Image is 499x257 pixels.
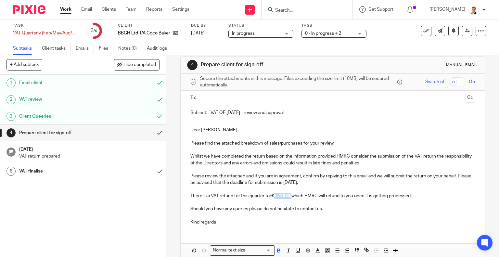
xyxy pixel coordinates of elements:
[91,27,97,34] div: 3
[446,62,478,68] div: Manual email
[118,30,170,36] p: BBGH Ltd T/A Coco Bakery
[172,6,189,13] a: Settings
[368,7,393,12] span: Get Support
[190,140,475,147] p: Please find the attached breakdown of sales/purchases for your review.
[118,42,142,55] a: Notes (0)
[190,127,475,133] p: Dear [PERSON_NAME]
[211,247,247,254] span: Normal text size
[146,6,162,13] a: Reports
[232,31,255,36] span: In progress
[201,61,346,68] h1: Prepare client for sign-off
[190,109,207,116] label: Subject:
[425,79,446,85] span: Switch off
[60,6,71,13] a: Work
[13,42,37,55] a: Subtasks
[13,23,78,28] label: Task
[19,78,104,88] h1: Email client
[123,62,156,68] span: Hide completed
[94,29,97,33] small: /6
[19,166,104,176] h1: VAT finalise
[147,42,172,55] a: Audit logs
[248,247,271,254] input: Search for option
[6,59,42,70] button: + Add subtask
[19,145,160,153] h1: [DATE]
[468,5,479,15] img: Untitled%20(5%20%C3%97%205%20cm)%20(2).png
[305,31,341,36] span: 0 - In progress + 2
[6,167,16,176] div: 6
[118,23,183,28] label: Client
[190,206,475,212] p: Should you have any queries please do not hesitate to contact us.
[301,23,366,28] label: Tags
[190,219,475,225] p: Kind regards
[6,78,16,87] div: 1
[19,95,104,104] h1: VAT review
[275,8,333,14] input: Search
[6,128,16,137] div: 4
[13,5,45,14] img: Pixie
[190,95,198,101] label: To:
[191,23,220,28] label: Due by
[19,111,104,121] h1: Client Queeries
[190,193,475,199] p: There is a VAT refund for this quarter for which HMRC will refund to you once it is getting proce...
[210,245,275,255] div: Search for option
[228,23,293,28] label: Status
[6,95,16,104] div: 2
[465,93,475,103] button: Cc
[187,60,198,70] div: 4
[114,59,160,70] button: Hide completed
[126,6,136,13] a: Team
[200,75,396,89] span: Secure the attachments in this message. Files exceeding the size limit (10MB) will be secured aut...
[13,30,78,36] div: VAT Quarterly (Feb/May/Aug/Nov)
[190,153,475,166] p: Whilst we have completed the return based on the information provided HMRC consider the submissio...
[42,42,71,55] a: Client tasks
[190,173,475,186] p: Please review the attached and if you are in agreement, confirm by replying to this email and we ...
[469,79,475,85] span: On
[6,112,16,121] div: 3
[99,42,113,55] a: Files
[76,42,94,55] a: Emails
[81,6,92,13] a: Email
[429,6,465,13] p: [PERSON_NAME]
[191,31,205,35] span: [DATE]
[19,153,160,160] p: VAT return prepared
[271,194,291,198] strong: £6,729.68
[102,6,116,13] a: Clients
[19,128,104,138] h1: Prepare client for sign-off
